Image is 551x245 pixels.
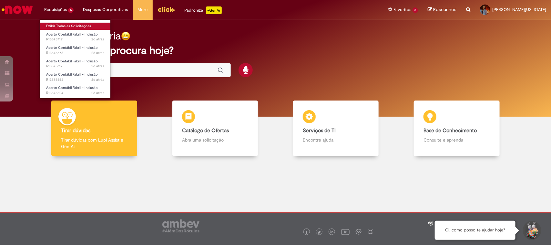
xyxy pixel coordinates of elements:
[46,85,98,90] span: Acerto Contábil Fabril - Inclusão
[303,137,369,143] p: Encontre ajuda
[61,127,90,134] b: Tirar dúvidas
[91,77,104,82] time: 29/09/2025 10:05:44
[91,91,104,95] time: 29/09/2025 10:00:16
[40,84,111,96] a: Aberto R13575524 : Acerto Contábil Fabril - Inclusão
[341,228,350,236] img: logo_footer_youtube.png
[356,229,362,235] img: logo_footer_workplace.png
[46,91,104,96] span: R13575524
[46,45,98,50] span: Acerto Contábil Fabril - Inclusão
[206,6,222,14] p: +GenAi
[423,127,477,134] b: Base de Conhecimento
[46,50,104,56] span: R13575678
[318,231,321,234] img: logo_footer_twitter.png
[91,50,104,55] span: 2d atrás
[303,127,336,134] b: Serviços de TI
[182,137,248,143] p: Abra uma solicitação
[305,231,308,234] img: logo_footer_facebook.png
[91,77,104,82] span: 2d atrás
[368,229,373,235] img: logo_footer_naosei.png
[91,37,104,42] time: 29/09/2025 10:28:58
[46,59,98,64] span: Acerto Contábil Fabril - Inclusão
[492,7,546,12] span: [PERSON_NAME][US_STATE]
[61,137,127,150] p: Tirar dúvidas com Lupi Assist e Gen Ai
[428,7,456,13] a: Rascunhos
[46,64,104,69] span: R13575617
[162,219,199,232] img: logo_footer_ambev_rotulo_gray.png
[433,6,456,13] span: Rascunhos
[423,137,490,143] p: Consulte e aprenda
[40,23,111,30] a: Exibir Todas as Solicitações
[91,91,104,95] span: 2d atrás
[393,6,411,13] span: Favoritos
[91,64,104,69] span: 2d atrás
[1,3,34,16] img: ServiceNow
[83,6,128,13] span: Despesas Corporativas
[46,32,98,37] span: Acerto Contábil Fabril - Inclusão
[158,5,175,14] img: click_logo_yellow_360x200.png
[91,50,104,55] time: 29/09/2025 10:23:27
[40,44,111,56] a: Aberto R13575678 : Acerto Contábil Fabril - Inclusão
[91,64,104,69] time: 29/09/2025 10:14:21
[396,101,517,156] a: Base de Conhecimento Consulte e aprenda
[40,58,111,70] a: Aberto R13575617 : Acerto Contábil Fabril - Inclusão
[331,230,334,234] img: logo_footer_linkedin.png
[34,101,155,156] a: Tirar dúvidas Tirar dúvidas com Lupi Assist e Gen Ai
[40,31,111,43] a: Aberto R13575719 : Acerto Contábil Fabril - Inclusão
[182,127,229,134] b: Catálogo de Ofertas
[39,19,111,99] ul: Requisições
[522,221,541,240] button: Iniciar Conversa de Suporte
[46,37,104,42] span: R13575719
[413,7,418,13] span: 3
[40,71,111,83] a: Aberto R13575554 : Acerto Contábil Fabril - Inclusão
[185,6,222,14] div: Padroniza
[68,7,74,13] span: 5
[155,101,275,156] a: Catálogo de Ofertas Abra uma solicitação
[435,221,515,240] div: Oi, como posso te ajudar hoje?
[46,77,104,82] span: R13575554
[91,37,104,42] span: 2d atrás
[46,72,98,77] span: Acerto Contábil Fabril - Inclusão
[44,6,67,13] span: Requisições
[276,101,396,156] a: Serviços de TI Encontre ajuda
[121,31,130,41] img: happy-face.png
[138,6,148,13] span: More
[52,45,499,56] h2: O que você procura hoje?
